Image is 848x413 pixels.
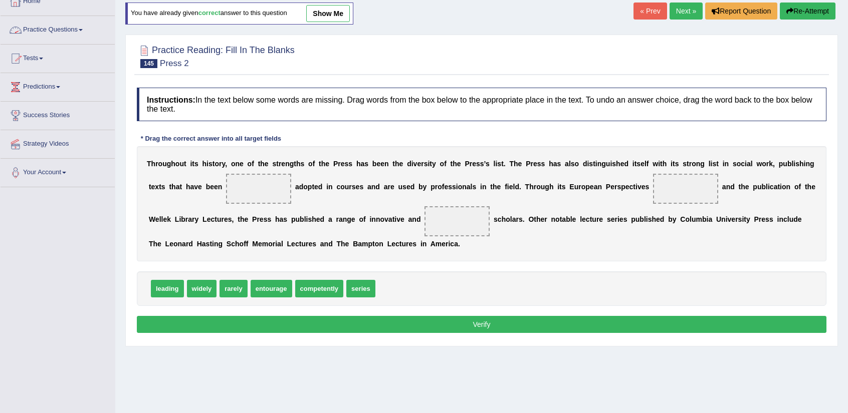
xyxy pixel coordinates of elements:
[352,183,356,191] b: s
[671,160,673,168] b: i
[711,160,713,168] b: i
[637,160,641,168] b: s
[314,183,318,191] b: e
[338,160,340,168] b: r
[465,160,469,168] b: P
[581,183,586,191] b: o
[179,183,182,191] b: t
[614,183,617,191] b: r
[494,160,496,168] b: l
[235,160,240,168] b: n
[610,183,614,191] b: e
[692,160,696,168] b: o
[206,183,210,191] b: b
[444,160,447,168] b: f
[295,183,299,191] b: a
[410,183,415,191] b: d
[673,160,675,168] b: t
[349,183,351,191] b: r
[774,183,778,191] b: a
[155,183,159,191] b: x
[616,160,620,168] b: h
[486,160,490,168] b: s
[248,160,252,168] b: o
[549,183,554,191] b: h
[482,183,487,191] b: n
[140,59,157,68] span: 145
[473,183,477,191] b: s
[553,160,557,168] b: a
[725,160,729,168] b: n
[633,3,667,20] a: « Prev
[375,183,380,191] b: d
[793,160,795,168] b: i
[452,183,456,191] b: s
[340,183,345,191] b: o
[689,160,692,168] b: r
[484,160,486,168] b: ’
[341,160,345,168] b: e
[417,160,421,168] b: e
[794,183,799,191] b: o
[470,160,472,168] b: r
[328,183,333,191] b: n
[562,183,566,191] b: s
[780,3,835,20] button: Re-Attempt
[534,183,536,191] b: r
[296,160,301,168] b: h
[380,160,384,168] b: e
[333,160,338,168] b: P
[645,160,647,168] b: l
[472,160,476,168] b: e
[190,160,192,168] b: i
[231,160,236,168] b: o
[726,183,731,191] b: n
[642,183,646,191] b: e
[184,160,186,168] b: t
[806,160,810,168] b: n
[777,183,780,191] b: t
[722,183,726,191] b: a
[745,183,749,191] b: e
[633,183,635,191] b: t
[158,160,163,168] b: o
[741,160,745,168] b: c
[372,160,377,168] b: b
[739,183,741,191] b: t
[1,130,115,155] a: Strategy Videos
[525,183,530,191] b: T
[597,183,602,191] b: n
[210,183,214,191] b: e
[285,160,290,168] b: n
[575,160,579,168] b: o
[683,160,687,168] b: s
[645,183,649,191] b: s
[730,183,735,191] b: d
[705,3,777,20] button: Report Question
[387,183,390,191] b: r
[392,160,395,168] b: t
[509,160,514,168] b: T
[213,160,215,168] b: t
[390,183,394,191] b: e
[625,183,629,191] b: e
[376,160,380,168] b: e
[356,183,360,191] b: e
[407,160,411,168] b: d
[222,160,225,168] b: y
[601,160,606,168] b: g
[467,183,471,191] b: a
[147,160,151,168] b: T
[569,183,574,191] b: E
[319,160,321,168] b: t
[442,183,445,191] b: f
[258,160,261,168] b: t
[299,183,304,191] b: d
[529,183,534,191] b: h
[175,160,180,168] b: o
[569,160,571,168] b: l
[737,160,741,168] b: o
[457,160,461,168] b: e
[413,160,417,168] b: v
[1,102,115,127] a: Success Stories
